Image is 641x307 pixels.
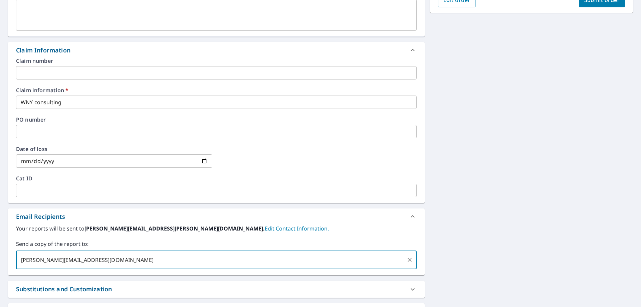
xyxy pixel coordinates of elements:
div: Substitutions and Customization [8,281,425,298]
div: Substitutions and Customization [16,285,112,294]
a: EditContactInfo [265,225,329,232]
button: Clear [405,255,414,265]
label: Claim information [16,88,417,93]
div: Claim Information [8,42,425,58]
label: PO number [16,117,417,122]
div: Email Recipients [16,212,65,221]
label: Send a copy of the report to: [16,240,417,248]
label: Your reports will be sent to [16,224,417,233]
label: Date of loss [16,146,212,152]
b: [PERSON_NAME][EMAIL_ADDRESS][PERSON_NAME][DOMAIN_NAME]. [84,225,265,232]
label: Claim number [16,58,417,63]
div: Email Recipients [8,208,425,224]
div: Claim Information [16,46,70,55]
label: Cat ID [16,176,417,181]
